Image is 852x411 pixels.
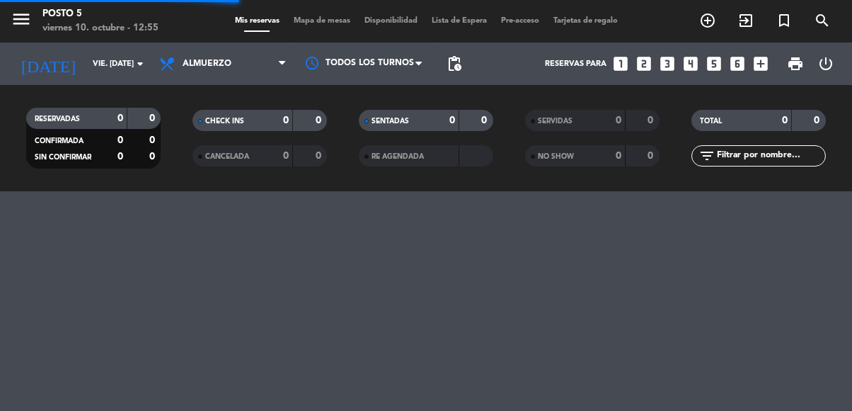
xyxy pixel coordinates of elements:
[205,153,249,160] span: CANCELADA
[35,116,80,123] span: RESERVADAS
[715,148,825,164] input: Filtrar por nombre...
[782,116,788,125] strong: 0
[611,55,630,73] i: looks_one
[35,154,91,161] span: SIN CONFIRMAR
[616,151,621,161] strong: 0
[811,43,841,85] div: LOG OUT
[737,12,754,29] i: exit_to_app
[316,116,324,125] strong: 0
[149,113,158,123] strong: 0
[787,55,804,72] span: print
[11,9,32,35] button: menu
[814,12,831,29] i: search
[647,151,656,161] strong: 0
[817,55,834,72] i: power_settings_new
[481,116,490,125] strong: 0
[705,55,723,73] i: looks_5
[494,17,546,25] span: Pre-acceso
[228,17,287,25] span: Mis reservas
[183,59,231,69] span: Almuerzo
[776,12,793,29] i: turned_in_not
[316,151,324,161] strong: 0
[117,113,123,123] strong: 0
[538,118,572,125] span: SERVIDAS
[205,118,244,125] span: CHECK INS
[11,9,32,30] i: menu
[699,12,716,29] i: add_circle_outline
[752,55,770,73] i: add_box
[658,55,677,73] i: looks_3
[42,21,159,35] div: viernes 10. octubre - 12:55
[35,137,84,145] span: CONFIRMADA
[545,60,606,69] span: Reservas para
[446,55,463,72] span: pending_actions
[814,116,822,125] strong: 0
[283,151,289,161] strong: 0
[647,116,656,125] strong: 0
[357,17,425,25] span: Disponibilidad
[132,55,149,72] i: arrow_drop_down
[698,147,715,164] i: filter_list
[372,153,424,160] span: RE AGENDADA
[681,55,700,73] i: looks_4
[372,118,409,125] span: SENTADAS
[287,17,357,25] span: Mapa de mesas
[616,116,621,125] strong: 0
[700,118,722,125] span: TOTAL
[449,116,455,125] strong: 0
[149,135,158,145] strong: 0
[117,135,123,145] strong: 0
[635,55,653,73] i: looks_two
[425,17,494,25] span: Lista de Espera
[149,152,158,162] strong: 0
[728,55,747,73] i: looks_6
[117,152,123,162] strong: 0
[538,153,574,160] span: NO SHOW
[11,48,86,79] i: [DATE]
[283,116,289,125] strong: 0
[546,17,625,25] span: Tarjetas de regalo
[42,7,159,21] div: Posto 5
